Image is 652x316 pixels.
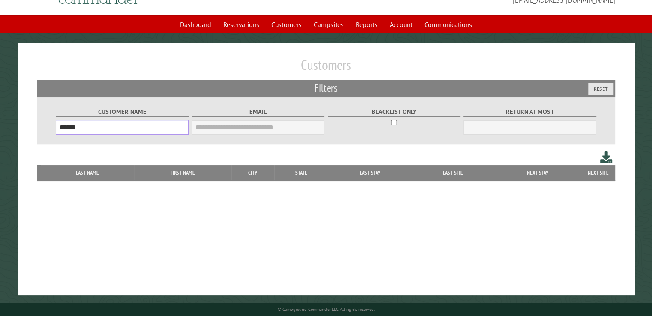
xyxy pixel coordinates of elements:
[309,16,349,33] a: Campsites
[266,16,307,33] a: Customers
[581,165,615,181] th: Next Site
[351,16,383,33] a: Reports
[175,16,216,33] a: Dashboard
[134,165,231,181] th: First Name
[41,165,134,181] th: Last Name
[385,16,418,33] a: Account
[412,165,494,181] th: Last Site
[328,165,412,181] th: Last Stay
[37,57,615,80] h1: Customers
[463,107,597,117] label: Return at most
[494,165,580,181] th: Next Stay
[278,307,375,312] small: © Campground Commander LLC. All rights reserved.
[600,149,613,165] a: Download this customer list (.csv)
[37,80,615,96] h2: Filters
[274,165,328,181] th: State
[588,83,613,95] button: Reset
[328,107,461,117] label: Blacklist only
[56,107,189,117] label: Customer Name
[192,107,325,117] label: Email
[419,16,477,33] a: Communications
[218,16,264,33] a: Reservations
[231,165,275,181] th: City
